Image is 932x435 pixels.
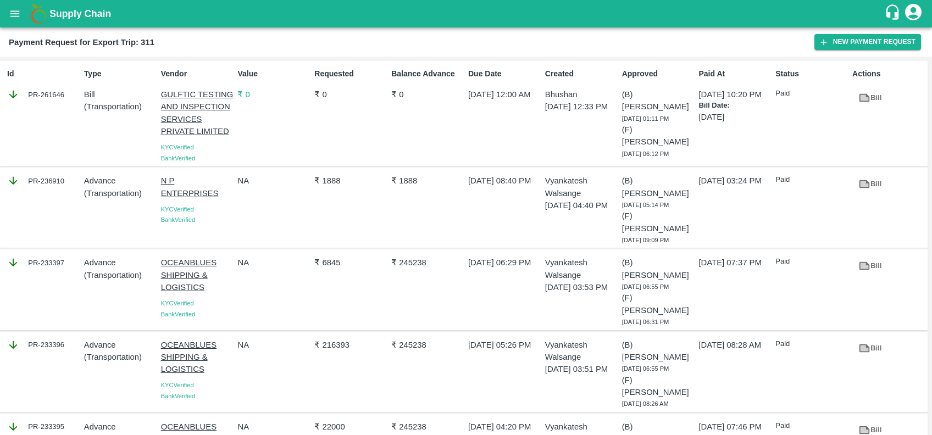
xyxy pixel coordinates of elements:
p: NA [237,256,310,269]
p: Advance [84,339,157,351]
span: [DATE] 06:55 PM [622,365,669,372]
p: Paid At [698,68,771,80]
p: Vendor [161,68,234,80]
p: Status [775,68,848,80]
b: Payment Request for Export Trip: 311 [9,38,154,47]
p: ( Transportation ) [84,101,157,113]
div: account of current user [903,2,923,25]
p: (F) [PERSON_NAME] [622,374,695,399]
p: [DATE] 03:51 PM [545,363,618,375]
p: (F) [PERSON_NAME] [622,292,695,316]
p: Vyankatesh Walsange [545,175,618,199]
div: customer-support [884,4,903,24]
p: [DATE] 03:24 PM [698,175,771,187]
p: ₹ 216393 [314,339,387,351]
span: Bank Verified [161,393,195,399]
div: PR-233397 [7,256,80,269]
p: Requested [314,68,387,80]
p: Vyankatesh Walsange [545,339,618,364]
p: N P ENTERPRISES [161,175,234,199]
p: Balance Advance [391,68,464,80]
button: open drawer [2,1,27,26]
span: [DATE] 06:55 PM [622,283,669,290]
p: (F) [PERSON_NAME] [622,210,695,235]
p: Paid [775,339,848,349]
span: KYC Verified [161,144,194,150]
p: [DATE] 07:46 PM [698,421,771,433]
p: [DATE] 10:20 PM [698,88,771,101]
p: Actions [852,68,925,80]
p: Paid [775,256,848,267]
button: New Payment Request [814,34,921,50]
p: [DATE] 08:28 AM [698,339,771,351]
span: [DATE] 05:14 PM [622,202,669,208]
p: [DATE] 04:40 PM [545,199,618,211]
div: PR-236910 [7,175,80,187]
p: Paid [775,88,848,99]
p: Paid [775,175,848,185]
p: [DATE] 12:00 AM [468,88,541,101]
p: ₹ 245238 [391,256,464,269]
p: (F) [PERSON_NAME] [622,124,695,148]
a: Bill [852,175,887,194]
div: PR-233396 [7,339,80,351]
span: [DATE] 09:09 PM [622,237,669,243]
p: Id [7,68,80,80]
b: Supply Chain [49,8,111,19]
p: ₹ 1888 [314,175,387,187]
img: logo [27,3,49,25]
p: Vyankatesh Walsange [545,256,618,281]
p: Bill Date: [698,101,771,111]
a: Bill [852,256,887,276]
p: ₹ 6845 [314,256,387,269]
span: [DATE] 06:12 PM [622,150,669,157]
p: Advance [84,175,157,187]
p: ₹ 245238 [391,339,464,351]
p: [DATE] [698,111,771,123]
div: PR-233395 [7,421,80,433]
p: [DATE] 06:29 PM [468,256,541,269]
p: ₹ 245238 [391,421,464,433]
a: Bill [852,88,887,108]
span: [DATE] 01:11 PM [622,115,669,122]
p: [DATE] 08:40 PM [468,175,541,187]
p: ( Transportation ) [84,187,157,199]
p: Bhushan [545,88,618,101]
p: [DATE] 07:37 PM [698,256,771,269]
p: Value [237,68,310,80]
div: PR-261646 [7,88,80,101]
p: [DATE] 12:33 PM [545,101,618,113]
span: KYC Verified [161,300,194,306]
p: ₹ 0 [237,88,310,101]
p: ₹ 0 [314,88,387,101]
p: ₹ 0 [391,88,464,101]
p: (B) [PERSON_NAME] [622,88,695,113]
p: NA [237,175,310,187]
p: NA [237,421,310,433]
p: ( Transportation ) [84,269,157,281]
p: Due Date [468,68,541,80]
a: Bill [852,339,887,358]
span: [DATE] 08:26 AM [622,400,669,407]
span: Bank Verified [161,216,195,223]
p: (B) [PERSON_NAME] [622,175,695,199]
p: Type [84,68,157,80]
span: Bank Verified [161,311,195,317]
p: Advance [84,256,157,269]
span: [DATE] 06:31 PM [622,319,669,325]
p: Bill [84,88,157,101]
a: Supply Chain [49,6,884,21]
span: KYC Verified [161,382,194,388]
p: NA [237,339,310,351]
p: Approved [622,68,695,80]
p: (B) [PERSON_NAME] [622,339,695,364]
p: Advance [84,421,157,433]
p: ₹ 22000 [314,421,387,433]
p: Created [545,68,618,80]
span: KYC Verified [161,206,194,213]
p: OCEANBLUES SHIPPING & LOGISTICS [161,339,234,376]
p: [DATE] 03:53 PM [545,281,618,293]
p: (B) [PERSON_NAME] [622,256,695,281]
p: Paid [775,421,848,431]
p: [DATE] 05:26 PM [468,339,541,351]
